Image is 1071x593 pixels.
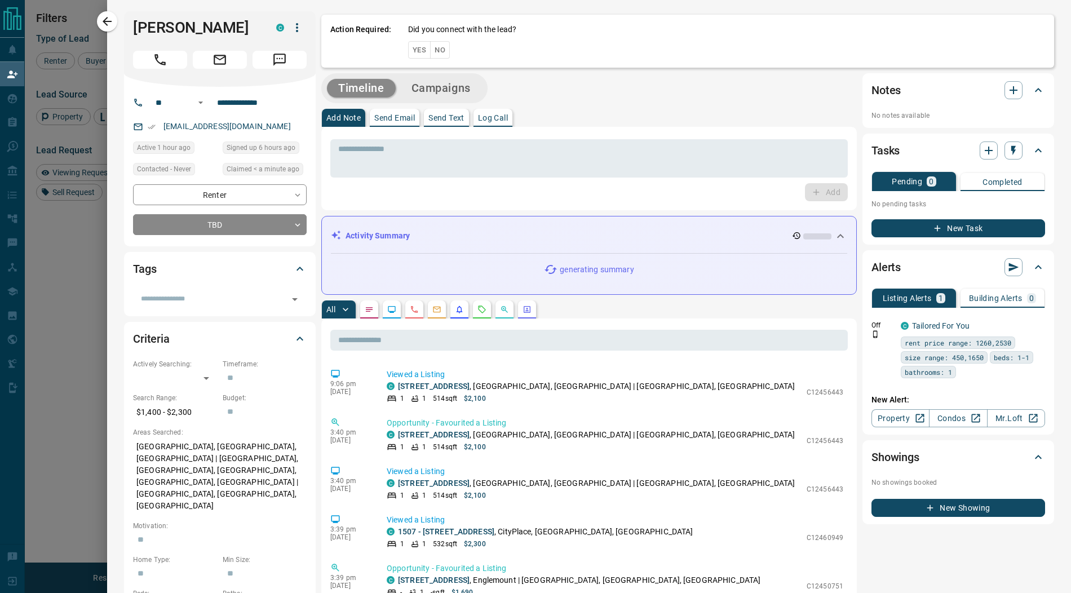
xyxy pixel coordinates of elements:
p: Listing Alerts [883,294,932,302]
p: Viewed a Listing [387,466,843,477]
h1: [PERSON_NAME] [133,19,259,37]
p: 1 [400,490,404,501]
p: Opportunity - Favourited a Listing [387,417,843,429]
span: Email [193,51,247,69]
span: Call [133,51,187,69]
p: Action Required: [330,24,391,59]
span: Signed up 6 hours ago [227,142,295,153]
p: Motivation: [133,521,307,531]
p: generating summary [560,264,634,276]
p: Did you connect with the lead? [408,24,516,36]
p: 514 sqft [433,490,457,501]
div: Activity Summary [331,225,847,246]
button: Open [194,96,207,109]
button: New Task [871,219,1045,237]
p: No notes available [871,110,1045,121]
span: Active 1 hour ago [137,142,191,153]
a: [STREET_ADDRESS] [398,382,470,391]
a: Tailored For You [912,321,970,330]
a: Mr.Loft [987,409,1045,427]
svg: Opportunities [500,305,509,314]
p: , Englemount | [GEOGRAPHIC_DATA], [GEOGRAPHIC_DATA], [GEOGRAPHIC_DATA] [398,574,760,586]
a: Property [871,409,930,427]
p: No pending tasks [871,196,1045,213]
p: [DATE] [330,388,370,396]
p: 1 [422,490,426,501]
span: rent price range: 1260,2530 [905,337,1011,348]
button: New Showing [871,499,1045,517]
span: Contacted - Never [137,163,191,175]
div: TBD [133,214,307,235]
button: Yes [408,41,431,59]
p: C12456443 [807,436,843,446]
p: Actively Searching: [133,359,217,369]
p: [DATE] [330,436,370,444]
p: 1 [422,393,426,404]
h2: Tasks [871,141,900,160]
p: 3:39 pm [330,525,370,533]
a: Condos [929,409,987,427]
p: 3:40 pm [330,477,370,485]
div: Tue Oct 14 2025 [223,163,307,179]
p: $1,400 - $2,300 [133,403,217,422]
span: beds: 1-1 [994,352,1029,363]
p: Search Range: [133,393,217,403]
p: 1 [400,442,404,452]
p: 532 sqft [433,539,457,549]
div: Tags [133,255,307,282]
p: Off [871,320,894,330]
p: Building Alerts [969,294,1023,302]
svg: Calls [410,305,419,314]
div: Criteria [133,325,307,352]
p: , CityPlace, [GEOGRAPHIC_DATA], [GEOGRAPHIC_DATA] [398,526,693,538]
div: Renter [133,184,307,205]
p: 9:06 pm [330,380,370,388]
span: size range: 450,1650 [905,352,984,363]
p: $2,100 [464,393,486,404]
p: 3:40 pm [330,428,370,436]
p: Log Call [478,114,508,122]
p: , [GEOGRAPHIC_DATA], [GEOGRAPHIC_DATA] | [GEOGRAPHIC_DATA], [GEOGRAPHIC_DATA] [398,429,795,441]
h2: Notes [871,81,901,99]
p: Completed [983,178,1023,186]
p: Add Note [326,114,361,122]
p: 3:39 pm [330,574,370,582]
p: 0 [929,178,933,185]
a: [STREET_ADDRESS] [398,430,470,439]
svg: Agent Actions [523,305,532,314]
p: Timeframe: [223,359,307,369]
p: C12450751 [807,581,843,591]
p: 1 [422,442,426,452]
div: Alerts [871,254,1045,281]
button: No [430,41,450,59]
div: Notes [871,77,1045,104]
p: [GEOGRAPHIC_DATA], [GEOGRAPHIC_DATA], [GEOGRAPHIC_DATA] | [GEOGRAPHIC_DATA], [GEOGRAPHIC_DATA], [... [133,437,307,515]
p: 0 [1029,294,1034,302]
p: C12456443 [807,387,843,397]
p: C12456443 [807,484,843,494]
div: condos.ca [387,479,395,487]
a: [STREET_ADDRESS] [398,479,470,488]
p: $2,100 [464,490,486,501]
svg: Lead Browsing Activity [387,305,396,314]
p: All [326,306,335,313]
div: condos.ca [276,24,284,32]
h2: Tags [133,260,156,278]
div: condos.ca [901,322,909,330]
svg: Requests [477,305,486,314]
span: Claimed < a minute ago [227,163,299,175]
p: Opportunity - Favourited a Listing [387,563,843,574]
p: Viewed a Listing [387,369,843,380]
p: 514 sqft [433,393,457,404]
div: condos.ca [387,382,395,390]
div: condos.ca [387,528,395,536]
div: condos.ca [387,576,395,584]
svg: Listing Alerts [455,305,464,314]
p: Pending [892,178,922,185]
p: 1 [939,294,943,302]
p: 1 [400,539,404,549]
span: bathrooms: 1 [905,366,952,378]
span: Message [253,51,307,69]
p: Send Text [428,114,464,122]
p: 1 [422,539,426,549]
